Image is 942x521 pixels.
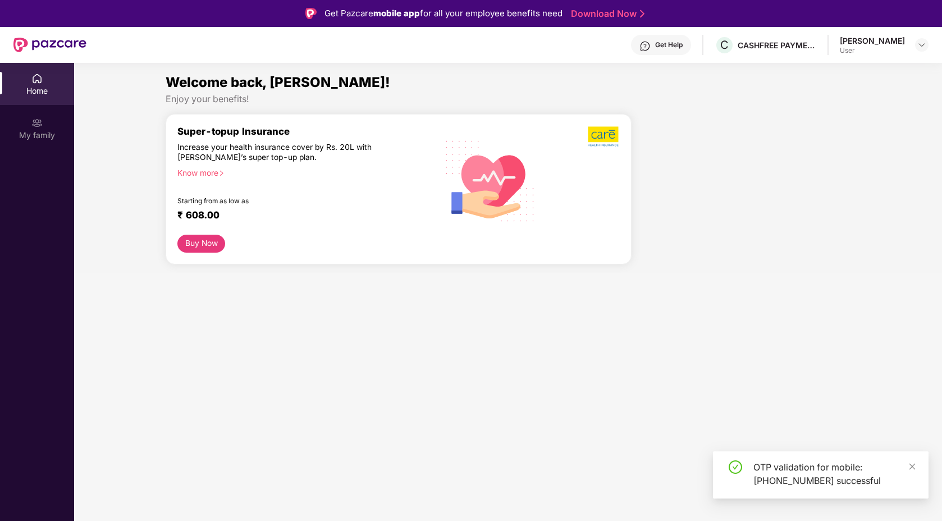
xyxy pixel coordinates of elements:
[655,40,683,49] div: Get Help
[166,74,390,90] span: Welcome back, [PERSON_NAME]!
[31,73,43,84] img: svg+xml;base64,PHN2ZyBpZD0iSG9tZSIgeG1sbnM9Imh0dHA6Ly93d3cudzMub3JnLzIwMDAvc3ZnIiB3aWR0aD0iMjAiIG...
[324,7,563,20] div: Get Pazcare for all your employee benefits need
[908,463,916,470] span: close
[720,38,729,52] span: C
[177,142,387,163] div: Increase your health insurance cover by Rs. 20L with [PERSON_NAME]’s super top-up plan.
[31,117,43,129] img: svg+xml;base64,PHN2ZyB3aWR0aD0iMjAiIGhlaWdodD0iMjAiIHZpZXdCb3g9IjAgMCAyMCAyMCIgZmlsbD0ibm9uZSIgeG...
[738,40,816,51] div: CASHFREE PAYMENTS INDIA PVT. LTD.
[305,8,317,19] img: Logo
[177,235,226,253] button: Buy Now
[840,46,905,55] div: User
[13,38,86,52] img: New Pazcare Logo
[177,197,388,205] div: Starting from as low as
[753,460,915,487] div: OTP validation for mobile: [PHONE_NUMBER] successful
[218,170,225,176] span: right
[177,209,424,223] div: ₹ 608.00
[640,8,644,20] img: Stroke
[588,126,620,147] img: b5dec4f62d2307b9de63beb79f102df3.png
[177,168,429,176] div: Know more
[177,126,436,137] div: Super-topup Insurance
[840,35,905,46] div: [PERSON_NAME]
[571,8,641,20] a: Download Now
[917,40,926,49] img: svg+xml;base64,PHN2ZyBpZD0iRHJvcGRvd24tMzJ4MzIiIHhtbG5zPSJodHRwOi8vd3d3LnczLm9yZy8yMDAwL3N2ZyIgd2...
[729,460,742,474] span: check-circle
[166,93,851,105] div: Enjoy your benefits!
[373,8,420,19] strong: mobile app
[437,126,544,235] img: svg+xml;base64,PHN2ZyB4bWxucz0iaHR0cDovL3d3dy53My5vcmcvMjAwMC9zdmciIHhtbG5zOnhsaW5rPSJodHRwOi8vd3...
[639,40,651,52] img: svg+xml;base64,PHN2ZyBpZD0iSGVscC0zMngzMiIgeG1sbnM9Imh0dHA6Ly93d3cudzMub3JnLzIwMDAvc3ZnIiB3aWR0aD...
